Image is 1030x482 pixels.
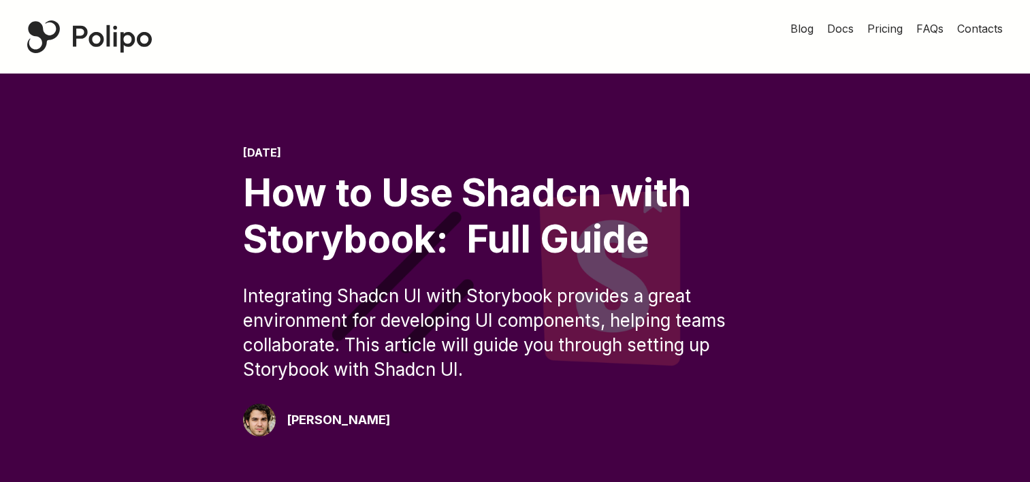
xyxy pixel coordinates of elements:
time: [DATE] [243,146,281,159]
div: [PERSON_NAME] [287,411,390,430]
span: Blog [790,22,814,35]
a: Pricing [867,20,903,37]
div: How to Use Shadcn with Storybook: Full Guide [243,170,788,261]
a: Blog [790,20,814,37]
img: Giorgio Pari Polipo [243,404,276,436]
div: Integrating Shadcn UI with Storybook provides a great environment for developing UI components, h... [243,284,788,382]
span: Pricing [867,22,903,35]
span: Docs [827,22,854,35]
span: Contacts [957,22,1003,35]
a: Docs [827,20,854,37]
a: FAQs [916,20,944,37]
span: FAQs [916,22,944,35]
a: Contacts [957,20,1003,37]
